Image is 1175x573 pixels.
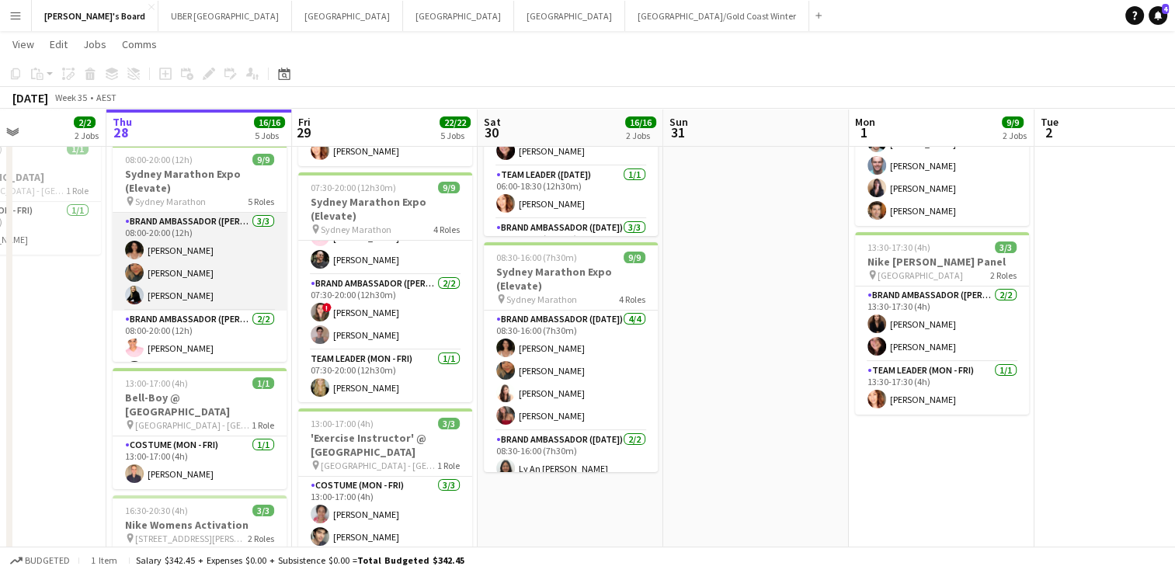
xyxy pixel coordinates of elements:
[75,130,99,141] div: 2 Jobs
[484,219,658,317] app-card-role: Brand Ambassador ([DATE])3/309:00-18:30 (9h30m)
[248,533,274,544] span: 2 Roles
[135,196,206,207] span: Sydney Marathon
[67,143,89,155] span: 1/1
[853,123,875,141] span: 1
[625,1,809,31] button: [GEOGRAPHIC_DATA]/Gold Coast Winter
[440,116,471,128] span: 22/22
[252,154,274,165] span: 9/9
[252,377,274,389] span: 1/1
[357,554,464,566] span: Total Budgeted $342.45
[867,241,930,253] span: 13:30-17:30 (4h)
[96,92,116,103] div: AEST
[113,436,287,489] app-card-role: Costume (Mon - Fri)1/113:00-17:00 (4h)[PERSON_NAME]
[136,554,464,566] div: Salary $342.45 + Expenses $0.00 + Subsistence $0.00 =
[85,554,123,566] span: 1 item
[322,303,332,312] span: !
[484,166,658,219] app-card-role: Team Leader ([DATE])1/106:00-18:30 (12h30m)[PERSON_NAME]
[626,130,655,141] div: 2 Jobs
[135,533,248,544] span: [STREET_ADDRESS][PERSON_NAME]
[296,123,311,141] span: 29
[254,116,285,128] span: 16/16
[433,224,460,235] span: 4 Roles
[292,1,403,31] button: [GEOGRAPHIC_DATA]
[855,255,1029,269] h3: Nike [PERSON_NAME] Panel
[12,37,34,51] span: View
[1003,130,1027,141] div: 2 Jobs
[496,252,577,263] span: 08:30-16:00 (7h30m)
[25,555,70,566] span: Budgeted
[990,269,1017,281] span: 2 Roles
[32,1,158,31] button: [PERSON_NAME]'s Board
[1162,4,1169,14] span: 4
[669,115,688,129] span: Sun
[74,116,96,128] span: 2/2
[113,213,287,311] app-card-role: Brand Ambassador ([PERSON_NAME])3/308:00-20:00 (12h)[PERSON_NAME][PERSON_NAME][PERSON_NAME]
[113,311,287,386] app-card-role: Brand Ambassador ([PERSON_NAME])2/208:00-20:00 (12h)[PERSON_NAME]
[619,293,645,305] span: 4 Roles
[311,182,396,193] span: 07:30-20:00 (12h30m)
[624,252,645,263] span: 9/9
[113,518,287,532] h3: Nike Womens Activation
[113,132,287,362] app-job-card: In progress08:00-20:00 (12h)9/9Sydney Marathon Expo (Elevate) Sydney Marathon5 RolesBrand Ambassa...
[440,130,470,141] div: 5 Jobs
[878,269,963,281] span: [GEOGRAPHIC_DATA]
[1149,6,1167,25] a: 4
[514,1,625,31] button: [GEOGRAPHIC_DATA]
[1002,116,1024,128] span: 9/9
[113,391,287,418] h3: Bell-Boy @ [GEOGRAPHIC_DATA]
[12,90,48,106] div: [DATE]
[298,115,311,129] span: Fri
[438,418,460,429] span: 3/3
[855,286,1029,362] app-card-role: Brand Ambassador ([PERSON_NAME])2/213:30-17:30 (4h)[PERSON_NAME][PERSON_NAME]
[77,34,113,54] a: Jobs
[43,34,74,54] a: Edit
[8,552,72,569] button: Budgeted
[403,1,514,31] button: [GEOGRAPHIC_DATA]
[298,275,472,350] app-card-role: Brand Ambassador ([PERSON_NAME])2/207:30-20:00 (12h30m)![PERSON_NAME][PERSON_NAME]
[298,172,472,402] app-job-card: 07:30-20:00 (12h30m)9/9Sydney Marathon Expo (Elevate) Sydney Marathon4 Roles[PERSON_NAME]Brand Am...
[506,293,577,305] span: Sydney Marathon
[438,182,460,193] span: 9/9
[125,377,188,389] span: 13:00-17:00 (4h)
[252,419,274,431] span: 1 Role
[83,37,106,51] span: Jobs
[855,115,875,129] span: Mon
[484,242,658,472] app-job-card: 08:30-16:00 (7h30m)9/9Sydney Marathon Expo (Elevate) Sydney Marathon4 RolesBrand Ambassador ([DAT...
[110,123,132,141] span: 28
[125,505,188,516] span: 16:30-20:30 (4h)
[321,224,391,235] span: Sydney Marathon
[125,154,193,165] span: 08:00-20:00 (12h)
[113,368,287,489] app-job-card: 13:00-17:00 (4h)1/1Bell-Boy @ [GEOGRAPHIC_DATA] [GEOGRAPHIC_DATA] - [GEOGRAPHIC_DATA]1 RoleCostum...
[113,115,132,129] span: Thu
[51,92,90,103] span: Week 35
[255,130,284,141] div: 5 Jobs
[248,196,274,207] span: 5 Roles
[484,115,501,129] span: Sat
[484,265,658,293] h3: Sydney Marathon Expo (Elevate)
[1041,115,1059,129] span: Tue
[1038,123,1059,141] span: 2
[298,350,472,403] app-card-role: Team Leader (Mon - Fri)1/107:30-20:00 (12h30m)[PERSON_NAME]
[298,195,472,223] h3: Sydney Marathon Expo (Elevate)
[484,431,658,506] app-card-role: Brand Ambassador ([DATE])2/208:30-16:00 (7h30m)Ly An [PERSON_NAME]
[855,362,1029,415] app-card-role: Team Leader (Mon - Fri)1/113:30-17:30 (4h)[PERSON_NAME]
[66,185,89,196] span: 1 Role
[50,37,68,51] span: Edit
[437,460,460,471] span: 1 Role
[625,116,656,128] span: 16/16
[311,418,374,429] span: 13:00-17:00 (4h)
[484,311,658,431] app-card-role: Brand Ambassador ([DATE])4/408:30-16:00 (7h30m)[PERSON_NAME][PERSON_NAME][PERSON_NAME][PERSON_NAME]
[116,34,163,54] a: Comms
[252,505,274,516] span: 3/3
[855,232,1029,415] app-job-card: 13:30-17:30 (4h)3/3Nike [PERSON_NAME] Panel [GEOGRAPHIC_DATA]2 RolesBrand Ambassador ([PERSON_NAM...
[298,431,472,459] h3: 'Exercise Instructor' @ [GEOGRAPHIC_DATA]
[113,167,287,195] h3: Sydney Marathon Expo (Elevate)
[995,241,1017,253] span: 3/3
[135,419,252,431] span: [GEOGRAPHIC_DATA] - [GEOGRAPHIC_DATA]
[667,123,688,141] span: 31
[122,37,157,51] span: Comms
